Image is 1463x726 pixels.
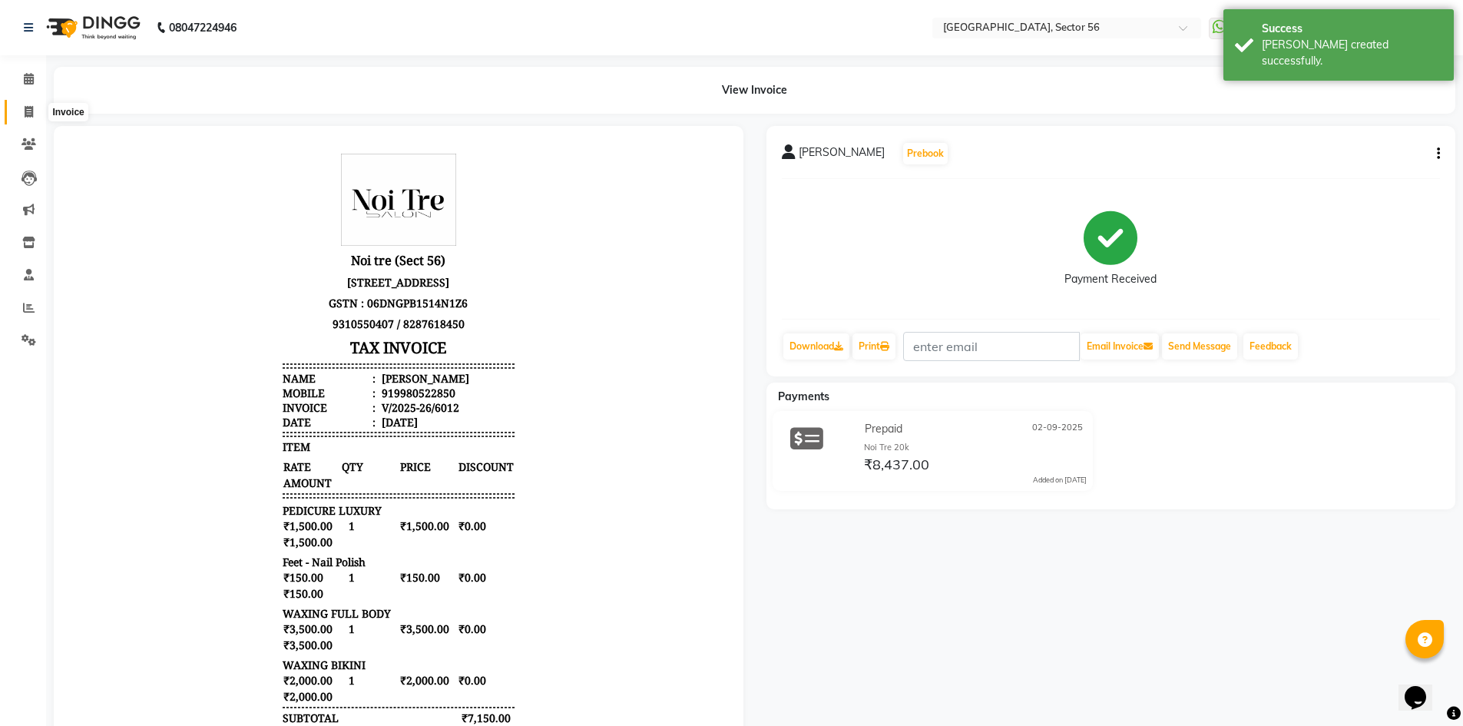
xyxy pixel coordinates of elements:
[778,390,829,403] span: Payments
[245,614,260,628] span: 9%
[303,230,306,244] span: :
[213,547,270,563] span: ₹2,000.00
[272,317,329,333] span: QTY
[213,584,236,598] div: NET
[1262,21,1442,37] div: Success
[213,642,236,657] div: Paid
[389,584,445,598] div: ₹7,150.00
[272,428,329,444] span: 1
[1262,37,1442,69] div: Bill created successfully.
[169,6,237,49] b: 08047224946
[213,465,322,479] span: WAXING FULL BODY
[48,103,88,121] div: Invoice
[213,362,313,376] span: PEDICURE LUXURY
[213,193,445,220] h3: TAX INVOICE
[389,613,445,628] div: ₹643.50
[213,151,445,172] p: GSTN : 06DNGPB1514N1Z6
[213,244,306,259] div: Mobile
[272,376,329,393] span: 1
[783,333,849,360] a: Download
[389,428,445,444] span: ₹0.00
[309,230,400,244] div: [PERSON_NAME]
[213,317,270,333] span: RATE
[272,12,387,104] img: file_1713347806287.jpeg
[389,376,445,393] span: ₹0.00
[903,332,1080,361] input: enter email
[39,6,144,49] img: logo
[389,317,445,333] span: DISCOUNT
[213,598,240,613] span: SGST
[330,531,387,547] span: ₹2,000.00
[389,628,445,642] div: ₹8,437.00
[1064,271,1157,287] div: Payment Received
[303,259,306,273] span: :
[213,670,445,685] p: Please visit again !
[213,413,296,428] span: Feet - Nail Polish
[389,642,445,657] div: ₹8,437.00
[213,172,445,193] p: 9310550407 / 8287618450
[303,273,306,288] span: :
[389,531,445,547] span: ₹0.00
[213,376,270,393] span: ₹1,500.00
[330,376,387,393] span: ₹1,500.00
[272,531,329,547] span: 1
[213,685,445,699] div: Generated By : at [DATE]
[309,273,349,288] div: [DATE]
[330,479,387,496] span: ₹3,500.00
[213,613,263,628] div: ( )
[213,516,296,531] span: WAXING BIKINI
[213,531,270,547] span: ₹2,000.00
[272,479,329,496] span: 1
[330,317,387,333] span: PRICE
[1032,421,1083,437] span: 02-09-2025
[1081,333,1159,360] button: Email Invoice
[903,143,948,164] button: Prebook
[303,244,306,259] span: :
[864,441,1087,454] div: Noi Tre 20k
[213,428,270,444] span: ₹150.00
[213,598,263,613] div: ( )
[213,393,270,409] span: ₹1,500.00
[799,144,885,166] span: [PERSON_NAME]
[213,496,270,512] span: ₹3,500.00
[1162,333,1237,360] button: Send Message
[213,628,290,642] div: GRAND TOTAL
[213,444,270,460] span: ₹150.00
[389,479,445,496] span: ₹0.00
[213,273,306,288] div: Date
[213,569,270,584] div: SUBTOTAL
[864,456,929,477] span: ₹8,437.00
[389,569,445,584] div: ₹7,150.00
[319,685,366,699] span: manager
[865,421,902,437] span: Prepaid
[389,598,445,613] div: ₹643.50
[213,230,306,244] div: Name
[309,259,390,273] div: V/2025-26/6012
[213,108,445,131] h3: Noi tre (Sect 56)
[330,428,387,444] span: ₹150.00
[213,131,445,151] p: [STREET_ADDRESS]
[1398,665,1448,711] iframe: chat widget
[213,298,241,313] span: ITEM
[213,333,270,350] span: AMOUNT
[309,244,386,259] div: 919980522850
[1033,475,1087,486] div: Added on [DATE]
[54,67,1455,114] div: View Invoice
[244,599,259,613] span: 9%
[213,613,241,628] span: CGST
[852,333,895,360] a: Print
[213,259,306,273] div: Invoice
[1243,333,1298,360] a: Feedback
[213,479,270,496] span: ₹3,500.00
